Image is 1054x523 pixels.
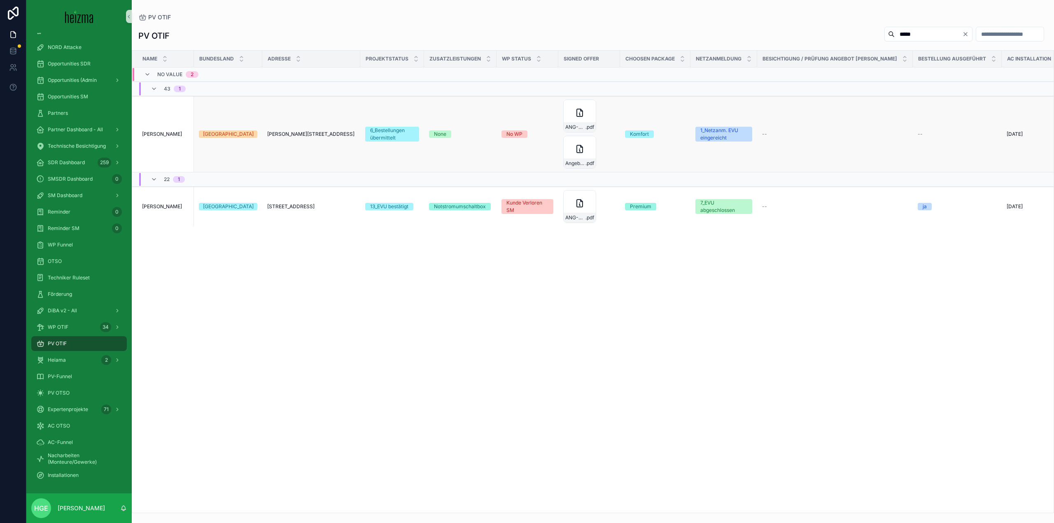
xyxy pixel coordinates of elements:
[429,130,492,138] a: None
[48,373,72,380] span: PV-Funnel
[48,143,106,149] span: Technische Besichtigung
[762,131,767,137] span: --
[48,472,79,479] span: Installationen
[625,203,686,210] a: Premium
[501,130,553,138] a: No WP
[31,56,127,71] a: Opportunities SDR
[101,355,111,365] div: 2
[370,127,414,142] div: 6_Bestellungen übermittelt
[178,176,180,183] div: 1
[625,56,675,62] span: Choosen Package
[101,404,111,414] div: 71
[31,303,127,318] a: DiBA v2 - All
[48,324,68,330] span: WP OTIF
[962,31,972,37] button: Clear
[31,336,127,351] a: PV OTIF
[501,199,553,214] a: Kunde Verloren SM
[157,71,182,78] span: No value
[918,131,997,137] a: --
[65,10,93,23] img: App logo
[148,13,171,21] span: PV OTIF
[923,203,927,210] div: ja
[31,139,127,153] a: Technische Besichtigung
[48,60,91,67] span: Opportunities SDR
[434,130,446,138] div: None
[585,160,594,167] span: .pdf
[565,124,585,130] span: ANG-PV-3309-Rutka-2025-09-04--Fronius-4%
[31,270,127,285] a: Techniker Ruleset
[700,199,747,214] div: 7_EVU abgeschlossen
[762,203,908,210] a: --
[48,126,103,133] span: Partner Dashboard - All
[138,13,171,21] a: PV OTIF
[267,131,355,137] a: [PERSON_NAME][STREET_ADDRESS]
[138,30,170,42] h1: PV OTIF
[112,207,122,217] div: 0
[48,390,70,396] span: PV OTSO
[48,159,85,166] span: SDR Dashboard
[203,203,254,210] div: [GEOGRAPHIC_DATA]
[112,223,122,233] div: 0
[48,307,77,314] span: DiBA v2 - All
[142,131,182,137] span: [PERSON_NAME]
[267,203,315,210] span: [STREET_ADDRESS]
[763,56,897,62] span: Besichtigung / Prüfung Angebot [PERSON_NAME]
[34,503,48,513] span: HGE
[164,176,170,183] span: 22
[112,174,122,184] div: 0
[191,71,194,78] div: 2
[31,369,127,384] a: PV-Funnel
[31,451,127,466] a: Nacharbeiten (Monteure/Gewerke)
[267,131,354,137] span: [PERSON_NAME][STREET_ADDRESS]
[31,89,127,104] a: Opportunities SM
[48,274,90,281] span: Techniker Ruleset
[98,158,111,167] div: 259
[48,406,88,413] span: Expertenprojekte
[31,188,127,203] a: SM Dashboard
[142,203,182,210] span: [PERSON_NAME]
[31,468,127,483] a: Installationen
[630,130,649,138] div: Komfort
[179,86,181,92] div: 1
[918,56,986,62] span: Bestellung ausgeführt
[31,172,127,186] a: SMSDR Dashboard0
[48,452,119,465] span: Nacharbeiten (Monteure/Gewerke)
[142,56,157,62] span: Name
[429,56,481,62] span: Zusatzleistungen
[1007,56,1051,62] span: AC Installation
[268,56,291,62] span: Adresse
[564,56,599,62] span: Signed Offer
[48,357,66,363] span: Heiama
[31,40,127,55] a: NORD Attacke
[506,199,548,214] div: Kunde Verloren SM
[203,130,254,138] div: [GEOGRAPHIC_DATA]
[31,106,127,121] a: Partners
[142,131,189,137] a: [PERSON_NAME]
[502,56,531,62] span: WP Status
[918,131,923,137] span: --
[31,237,127,252] a: WP Funnel
[365,203,419,210] a: 13_EVU bestätigt
[31,435,127,450] a: AC-Funnel
[918,203,997,210] a: ja
[58,504,105,512] p: [PERSON_NAME]
[31,73,127,88] a: Opportunities (Admin
[625,130,686,138] a: Komfort
[48,423,70,429] span: AC OTSO
[199,56,234,62] span: Bundesland
[31,320,127,335] a: WP OTIF34
[100,322,111,332] div: 34
[700,127,747,142] div: 1_Netzanm. EVU eingereicht
[31,386,127,400] a: PV OTSO
[199,130,257,138] a: [GEOGRAPHIC_DATA]
[563,100,615,169] a: ANG-PV-3309-Rutka-2025-09-04--Fronius-4%.pdfAngebot-signed_20250913_0001.pdf
[762,203,767,210] span: --
[563,190,615,223] a: ANG-PV-281-Fleischmann-2025-01-28-(7)-(1).pdf
[48,291,72,298] span: Förderung
[365,127,419,142] a: 6_Bestellungen übermittelt
[31,402,127,417] a: Expertenprojekte71
[695,199,752,214] a: 7_EVU abgeschlossen
[31,122,127,137] a: Partner Dashboard - All
[48,225,79,232] span: Reminder SM
[370,203,408,210] div: 13_EVU bestätigt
